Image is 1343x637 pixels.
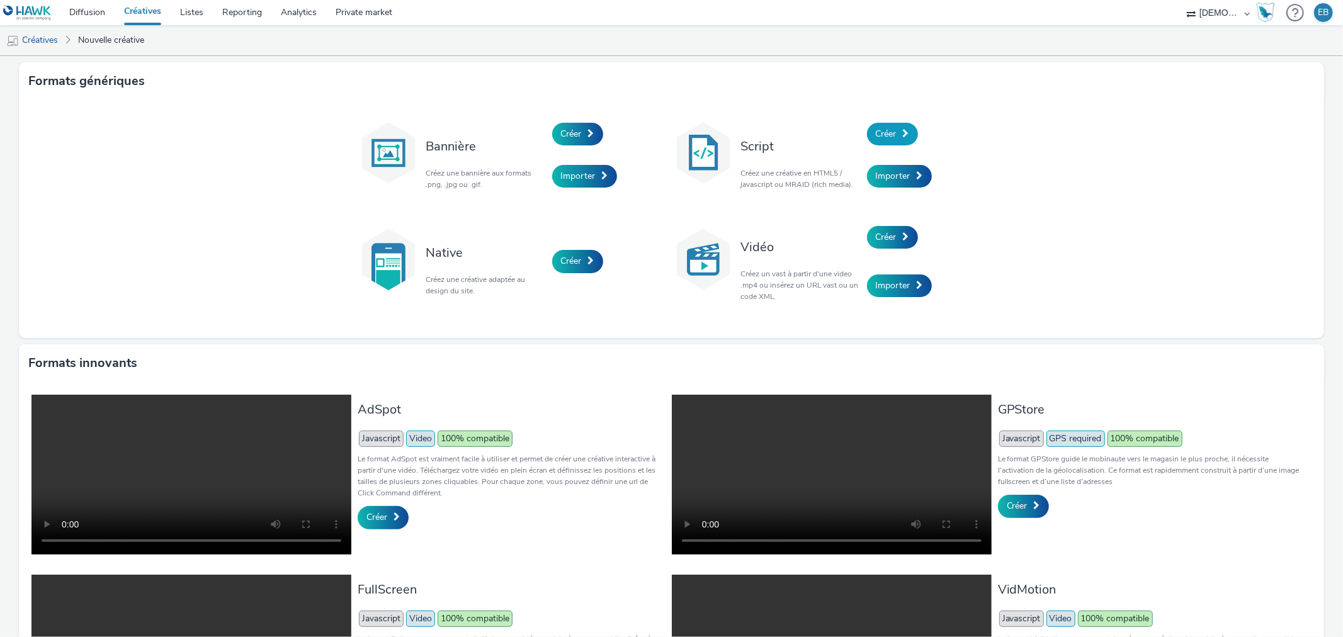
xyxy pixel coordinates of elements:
[552,123,603,145] a: Créer
[876,128,897,140] span: Créer
[672,228,735,291] img: video.svg
[998,495,1049,517] a: Créer
[741,138,861,155] h3: Script
[867,274,932,297] a: Importer
[876,231,897,243] span: Créer
[28,354,137,373] h3: Formats innovants
[359,431,404,447] span: Javascript
[426,167,546,190] p: Créez une bannière aux formats .png, .jpg ou .gif.
[366,511,387,523] span: Créer
[867,226,918,249] a: Créer
[406,431,435,447] span: Video
[552,165,617,188] a: Importer
[438,431,513,447] span: 100% compatible
[3,5,52,21] img: undefined Logo
[1007,500,1028,512] span: Créer
[876,170,910,182] span: Importer
[406,611,435,627] span: Video
[358,401,665,418] h3: AdSpot
[438,611,513,627] span: 100% compatible
[426,138,546,155] h3: Bannière
[561,128,582,140] span: Créer
[28,72,145,91] h3: Formats génériques
[426,274,546,296] p: Créez une créative adaptée au design du site.
[1046,431,1105,447] span: GPS required
[357,121,420,184] img: banner.svg
[999,431,1044,447] span: Javascript
[741,167,861,190] p: Créez une créative en HTML5 / javascript ou MRAID (rich media).
[1046,611,1075,627] span: Video
[357,228,420,291] img: native.svg
[1108,431,1182,447] span: 100% compatible
[426,244,546,261] h3: Native
[359,611,404,627] span: Javascript
[672,121,735,184] img: code.svg
[1078,611,1153,627] span: 100% compatible
[741,268,861,302] p: Créez un vast à partir d'une video .mp4 ou insérez un URL vast ou un code XML.
[1256,3,1280,23] a: Hawk Academy
[998,581,1305,598] h3: VidMotion
[741,239,861,256] h3: Vidéo
[552,250,603,273] a: Créer
[358,581,665,598] h3: FullScreen
[72,25,150,55] a: Nouvelle créative
[867,165,932,188] a: Importer
[561,170,596,182] span: Importer
[1318,3,1329,22] div: EB
[358,506,409,529] a: Créer
[6,35,19,47] img: mobile
[998,453,1305,487] p: Le format GPStore guide le mobinaute vers le magasin le plus proche, il nécessite l’activation de...
[876,279,910,291] span: Importer
[998,401,1305,418] h3: GPStore
[358,453,665,499] p: Le format AdSpot est vraiment facile à utiliser et permet de créer une créative interactive à par...
[561,255,582,267] span: Créer
[867,123,918,145] a: Créer
[999,611,1044,627] span: Javascript
[1256,3,1275,23] img: Hawk Academy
